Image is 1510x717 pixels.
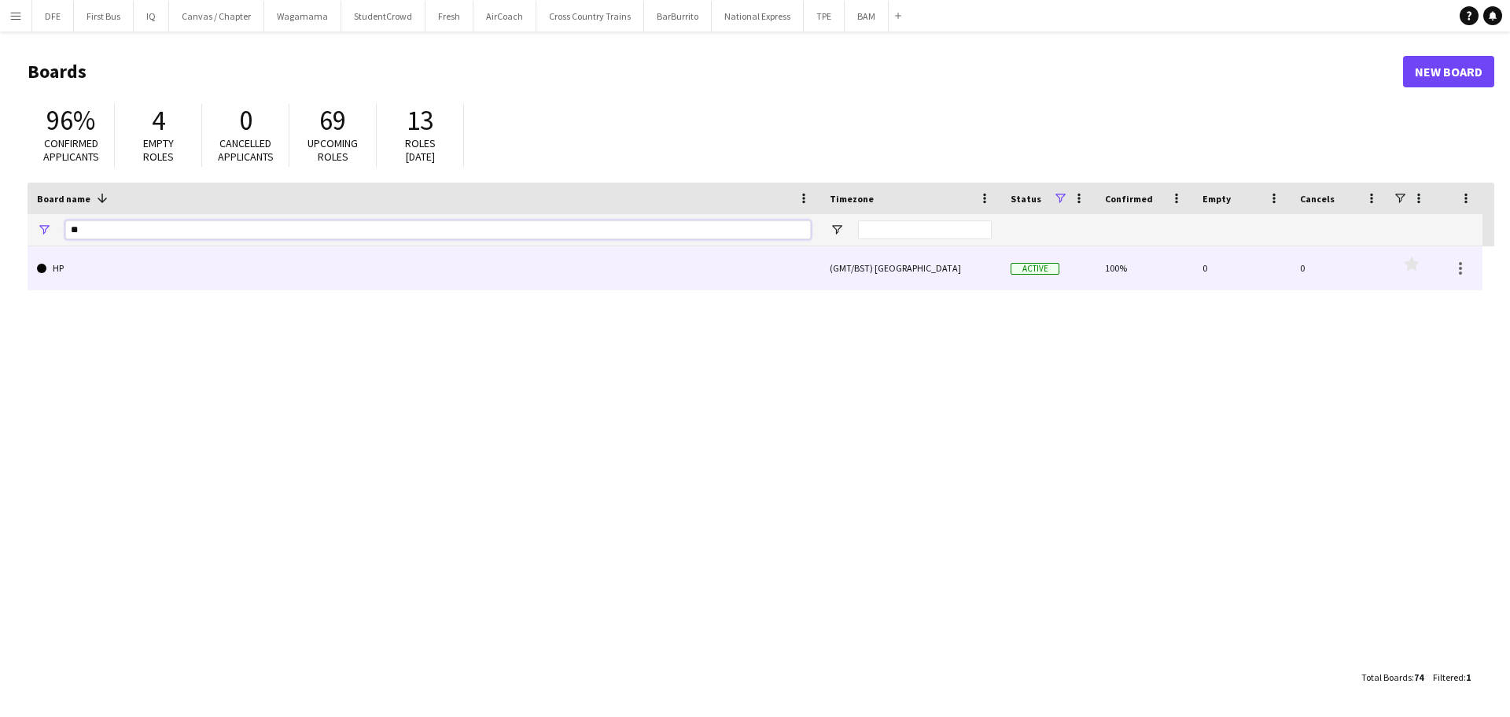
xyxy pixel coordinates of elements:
button: BAM [845,1,889,31]
span: 0 [239,103,252,138]
span: Board name [37,193,90,205]
button: Cross Country Trains [536,1,644,31]
span: Empty [1202,193,1231,205]
span: Active [1011,263,1059,275]
button: Open Filter Menu [37,223,51,237]
button: Open Filter Menu [830,223,844,237]
span: Empty roles [143,136,174,164]
span: 13 [407,103,433,138]
div: 100% [1096,246,1193,290]
span: Total Boards [1361,671,1412,683]
span: 74 [1414,671,1423,683]
button: Canvas / Chapter [169,1,264,31]
span: Filtered [1433,671,1464,683]
div: 0 [1193,246,1291,290]
span: 96% [46,103,95,138]
button: StudentCrowd [341,1,425,31]
button: First Bus [74,1,134,31]
span: Timezone [830,193,874,205]
div: 0 [1291,246,1388,290]
span: Confirmed [1105,193,1153,205]
span: Roles [DATE] [405,136,436,164]
span: 1 [1466,671,1471,683]
button: IQ [134,1,169,31]
span: Cancels [1300,193,1335,205]
button: DFE [32,1,74,31]
button: Fresh [425,1,473,31]
div: : [1433,662,1471,693]
div: : [1361,662,1423,693]
div: (GMT/BST) [GEOGRAPHIC_DATA] [820,246,1001,290]
h1: Boards [28,60,1403,83]
button: BarBurrito [644,1,712,31]
button: AirCoach [473,1,536,31]
span: 69 [319,103,346,138]
input: Timezone Filter Input [858,220,992,239]
span: Status [1011,193,1041,205]
span: Upcoming roles [308,136,358,164]
span: Cancelled applicants [218,136,274,164]
input: Board name Filter Input [65,220,811,239]
button: National Express [712,1,804,31]
button: Wagamama [264,1,341,31]
a: New Board [1403,56,1494,87]
span: 4 [152,103,165,138]
span: Confirmed applicants [43,136,99,164]
a: HP [37,246,811,290]
button: TPE [804,1,845,31]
